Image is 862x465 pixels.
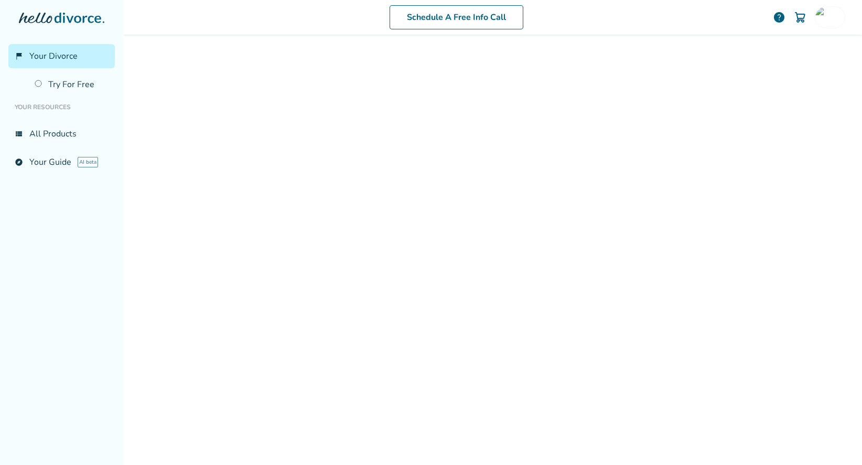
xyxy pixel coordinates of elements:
[773,11,785,24] a: help
[15,158,23,166] span: explore
[28,72,115,97] a: Try For Free
[8,97,115,118] li: Your Resources
[390,5,523,29] a: Schedule A Free Info Call
[15,52,23,60] span: flag_2
[15,130,23,138] span: view_list
[794,11,806,24] img: Cart
[78,157,98,167] span: AI beta
[815,7,836,28] img: amy.ennis@gmail.com
[8,150,115,174] a: exploreYour GuideAI beta
[8,122,115,146] a: view_listAll Products
[29,50,78,62] span: Your Divorce
[8,44,115,68] a: flag_2Your Divorce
